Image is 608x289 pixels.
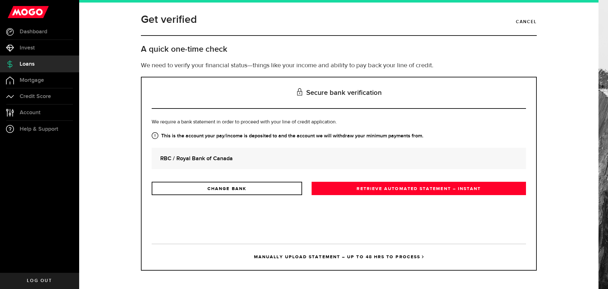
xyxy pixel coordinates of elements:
span: Help & Support [20,126,58,132]
h3: Secure bank verification [152,77,526,109]
span: We require a bank statement in order to proceed with your line of credit application. [152,120,337,125]
h1: Get verified [141,11,197,28]
span: Account [20,110,41,115]
iframe: LiveChat chat widget [581,262,608,289]
span: Loans [20,61,35,67]
span: Dashboard [20,29,47,35]
span: Credit Score [20,94,51,99]
span: Mortgage [20,77,44,83]
strong: This is the account your pay/income is deposited to and the account we will withdraw your minimum... [152,132,526,140]
span: Invest [20,45,35,51]
p: We need to verify your financial status—things like your income and ability to pay back your line... [141,61,537,70]
strong: RBC / Royal Bank of Canada [160,154,517,163]
a: CHANGE BANK [152,182,302,195]
span: Log out [27,279,52,283]
a: RETRIEVE AUTOMATED STATEMENT – INSTANT [312,182,526,195]
h2: A quick one-time check [141,44,537,55]
a: Cancel [516,16,537,27]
